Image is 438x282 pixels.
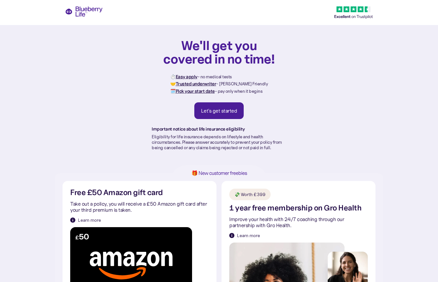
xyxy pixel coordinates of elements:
h2: Free £50 Amazon gift card [70,189,163,197]
div: Learn more [237,232,260,239]
strong: Important notice about life insurance eligibility [152,126,245,132]
p: Improve your health with 24/7 coaching through our partnership with Gro Health. [229,216,368,228]
strong: Trusted underwriter [176,81,216,87]
div: 💸 Worth £399 [234,191,265,198]
p: Eligibility for life insurance depends on lifestyle and health circumstances. Please answer accur... [152,134,286,150]
a: Learn more [70,217,101,223]
h1: We'll get you covered in no time! [163,38,275,65]
a: Let's get started [194,102,244,119]
strong: Easy apply [176,74,198,80]
p: Take out a policy, you will receive a £50 Amazon gift card after your third premium is taken. [70,201,209,213]
div: Let's get started [201,107,237,114]
div: Learn more [78,217,101,223]
a: Learn more [229,232,260,239]
strong: Pick your start date [176,88,215,94]
h1: 🎁 New customer freebies [181,170,257,176]
p: ⏱️ - no medical tests 🤝 - [PERSON_NAME] Friendly 🗓️ - pay only when it begins [170,73,268,95]
h2: 1 year free membership on Gro Health [229,204,361,212]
